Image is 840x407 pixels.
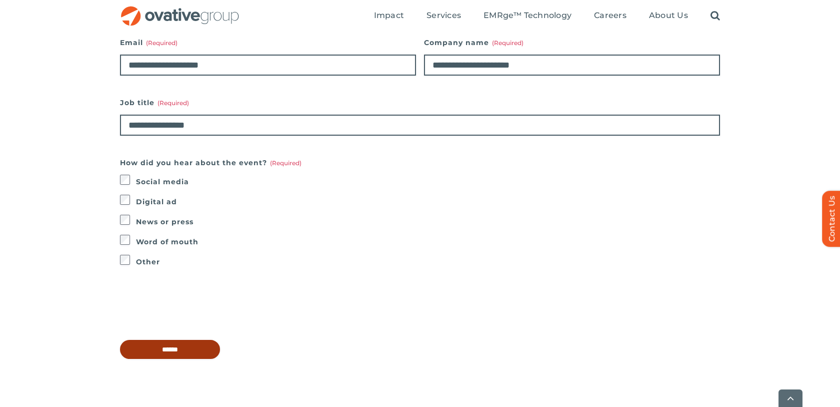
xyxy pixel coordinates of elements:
a: About Us [649,11,688,22]
label: Company name [424,36,720,50]
label: Email [120,36,416,50]
span: Careers [594,11,626,21]
label: Word of mouth [136,235,720,249]
label: Other [136,255,720,269]
label: Social media [136,175,720,189]
legend: How did you hear about the event? [120,156,301,170]
a: Services [426,11,461,22]
span: Impact [374,11,404,21]
span: Services [426,11,461,21]
label: Job title [120,96,720,110]
a: OG_Full_horizontal_RGB [120,5,240,15]
iframe: reCAPTCHA [120,289,272,328]
a: EMRge™ Technology [483,11,571,22]
span: (Required) [146,39,177,47]
span: (Required) [270,159,301,167]
a: Careers [594,11,626,22]
span: (Required) [492,39,523,47]
span: (Required) [157,99,189,107]
a: Search [710,11,720,22]
span: About Us [649,11,688,21]
span: EMRge™ Technology [483,11,571,21]
label: News or press [136,215,720,229]
a: Impact [374,11,404,22]
label: Digital ad [136,195,720,209]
